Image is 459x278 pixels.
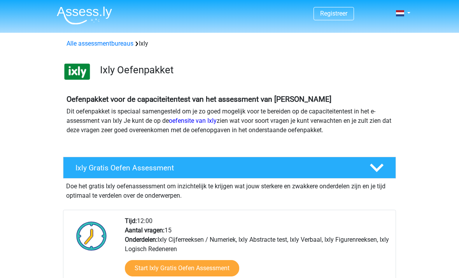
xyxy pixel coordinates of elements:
[320,10,347,17] a: Registreer
[57,6,112,25] img: Assessly
[67,107,392,135] p: Dit oefenpakket is speciaal samengesteld om je zo goed mogelijk voor te bereiden op de capaciteit...
[72,216,111,255] img: Klok
[60,157,399,179] a: Ixly Gratis Oefen Assessment
[67,40,133,47] a: Alle assessmentbureaus
[100,64,390,76] h3: Ixly Oefenpakket
[63,179,396,200] div: Doe het gratis Ixly oefenassessment om inzichtelijk te krijgen wat jouw sterkere en zwakkere onde...
[63,39,396,48] div: Ixly
[125,217,137,225] b: Tijd:
[125,227,165,234] b: Aantal vragen:
[125,260,239,276] a: Start Ixly Gratis Oefen Assessment
[75,163,357,172] h4: Ixly Gratis Oefen Assessment
[63,58,91,85] img: ixly.png
[67,95,331,104] b: Oefenpakket voor de capaciteitentest van het assessment van [PERSON_NAME]
[125,236,158,243] b: Onderdelen:
[169,117,217,124] a: oefensite van Ixly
